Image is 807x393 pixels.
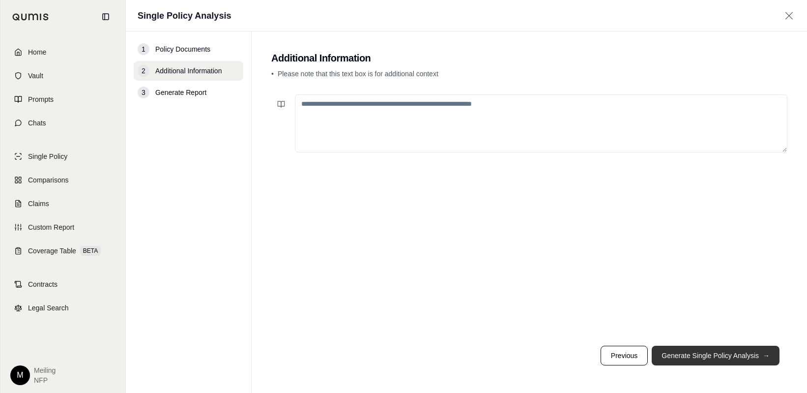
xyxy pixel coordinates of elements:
span: → [763,351,770,361]
span: Coverage Table [28,246,76,256]
span: Vault [28,71,43,81]
span: Home [28,47,46,57]
div: 1 [138,43,149,55]
span: Additional Information [155,66,222,76]
button: Generate Single Policy Analysis→ [652,346,779,365]
img: Qumis Logo [12,13,49,21]
span: Single Policy [28,151,67,161]
span: • [271,70,274,78]
span: Please note that this text box is for additional context [278,70,438,78]
a: Chats [6,112,119,134]
a: Coverage TableBETA [6,240,119,262]
span: Legal Search [28,303,69,313]
button: Collapse sidebar [98,9,114,25]
div: M [10,365,30,385]
a: Custom Report [6,216,119,238]
a: Single Policy [6,146,119,167]
span: Generate Report [155,88,206,97]
span: NFP [34,375,56,385]
span: BETA [80,246,101,256]
a: Comparisons [6,169,119,191]
h2: Additional Information [271,51,787,65]
span: Prompts [28,94,54,104]
span: Claims [28,199,49,209]
span: Chats [28,118,46,128]
h1: Single Policy Analysis [138,9,231,23]
a: Prompts [6,89,119,110]
span: Comparisons [28,175,68,185]
a: Contracts [6,273,119,295]
a: Legal Search [6,297,119,319]
span: Policy Documents [155,44,210,54]
a: Home [6,41,119,63]
a: Vault [6,65,119,87]
div: 2 [138,65,149,77]
span: Contracts [28,279,58,289]
span: Meiling [34,365,56,375]
button: Previous [601,346,648,365]
div: 3 [138,87,149,98]
span: Custom Report [28,222,74,232]
a: Claims [6,193,119,214]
